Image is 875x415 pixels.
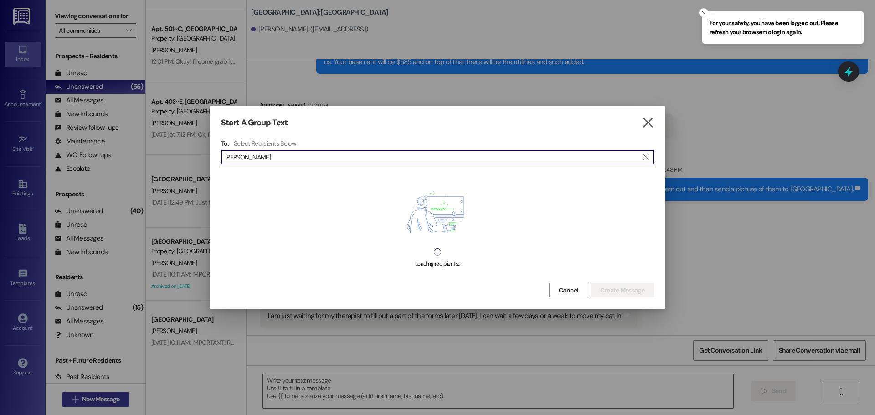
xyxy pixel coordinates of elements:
[639,150,654,164] button: Clear text
[643,154,649,161] i: 
[221,118,288,128] h3: Start A Group Text
[225,151,639,164] input: Search for any contact or apartment
[591,283,654,297] button: Create Message
[559,286,579,295] span: Cancel
[699,8,708,17] button: Close toast
[234,139,296,148] h4: Select Recipients Below
[600,286,644,295] span: Create Message
[642,118,654,128] i: 
[549,283,588,297] button: Cancel
[221,139,229,148] h3: To:
[710,19,856,36] span: For your safety, you have been logged out. Please refresh your browser to login again.
[415,259,460,269] div: Loading recipients...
